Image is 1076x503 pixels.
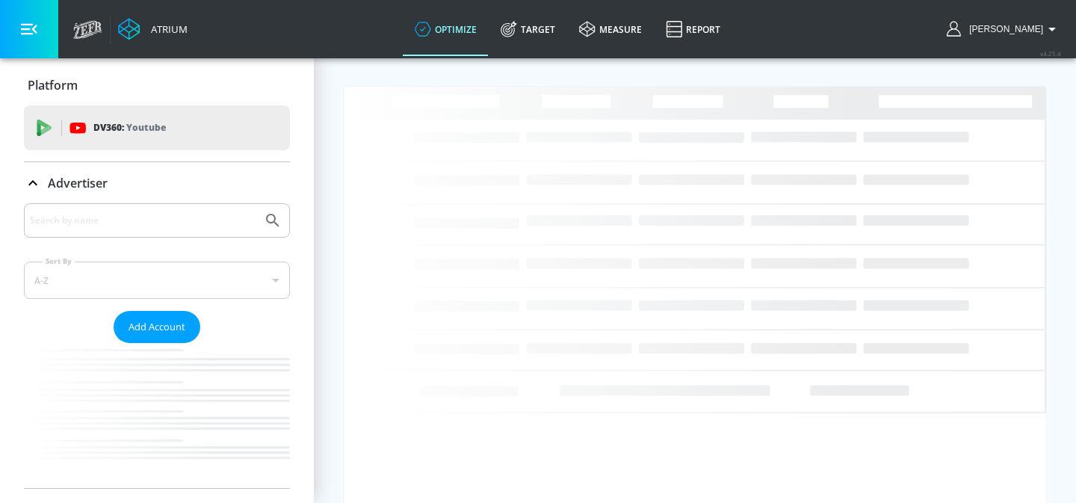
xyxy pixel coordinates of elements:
[963,24,1043,34] span: login as: wayne.auduong@zefr.com
[24,343,290,488] nav: list of Advertiser
[403,2,489,56] a: optimize
[118,18,188,40] a: Atrium
[24,64,290,106] div: Platform
[93,120,166,136] p: DV360:
[48,175,108,191] p: Advertiser
[30,211,256,230] input: Search by name
[489,2,567,56] a: Target
[24,203,290,488] div: Advertiser
[1040,49,1061,58] span: v 4.25.4
[126,120,166,135] p: Youtube
[43,256,75,266] label: Sort By
[24,262,290,299] div: A-Z
[145,22,188,36] div: Atrium
[654,2,732,56] a: Report
[567,2,654,56] a: measure
[947,20,1061,38] button: [PERSON_NAME]
[24,105,290,150] div: DV360: Youtube
[28,77,78,93] p: Platform
[129,318,185,336] span: Add Account
[24,162,290,204] div: Advertiser
[114,311,200,343] button: Add Account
